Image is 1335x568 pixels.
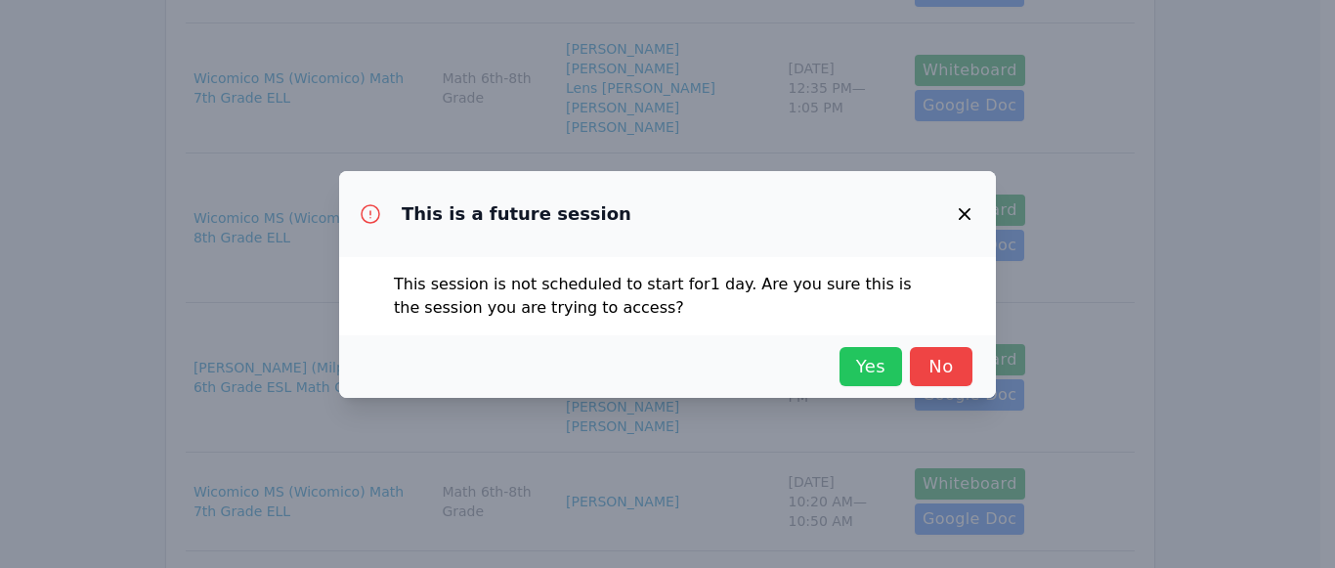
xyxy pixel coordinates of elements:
button: No [910,347,972,386]
span: Yes [849,353,892,380]
h3: This is a future session [402,202,631,226]
span: No [920,353,963,380]
p: This session is not scheduled to start for 1 day . Are you sure this is the session you are tryin... [394,273,941,320]
button: Yes [840,347,902,386]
